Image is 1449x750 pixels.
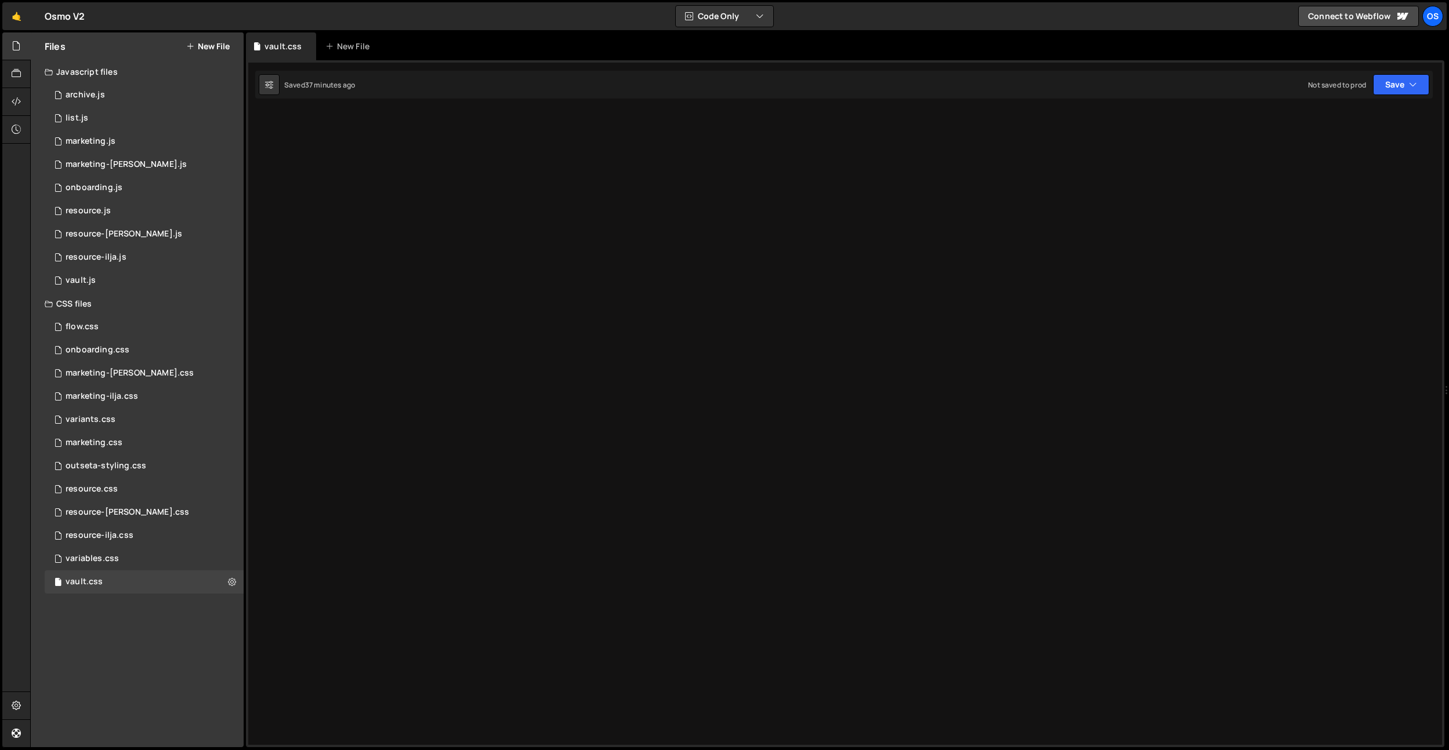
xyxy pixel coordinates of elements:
[676,6,773,27] button: Code Only
[66,322,99,332] div: flow.css
[66,159,187,170] div: marketing-[PERSON_NAME].js
[45,385,244,408] div: 16596/47731.css
[1308,80,1366,90] div: Not saved to prod
[66,391,138,402] div: marketing-ilja.css
[45,199,244,223] div: 16596/46183.js
[45,315,244,338] div: 16596/47552.css
[305,80,355,90] div: 37 minutes ago
[66,345,129,355] div: onboarding.css
[1422,6,1443,27] a: Os
[45,269,244,292] div: 16596/45133.js
[66,206,111,216] div: resource.js
[66,484,118,494] div: resource.css
[1298,6,1419,27] a: Connect to Webflow
[66,275,96,286] div: vault.js
[2,2,31,30] a: 🤙
[45,501,244,524] div: 16596/46196.css
[45,408,244,431] div: 16596/45511.css
[45,107,244,130] div: 16596/45151.js
[45,362,244,385] div: 16596/46284.css
[45,130,244,153] div: 16596/45422.js
[45,524,244,547] div: 16596/46198.css
[45,153,244,176] div: 16596/45424.js
[45,478,244,501] div: 16596/46199.css
[66,577,103,587] div: vault.css
[66,461,146,471] div: outseta-styling.css
[45,570,244,594] div: 16596/45153.css
[45,338,244,362] div: 16596/48093.css
[325,41,374,52] div: New File
[31,60,244,83] div: Javascript files
[66,136,115,147] div: marketing.js
[66,507,189,518] div: resource-[PERSON_NAME].css
[66,229,182,239] div: resource-[PERSON_NAME].js
[45,547,244,570] div: 16596/45154.css
[284,80,355,90] div: Saved
[31,292,244,315] div: CSS files
[45,246,244,269] div: 16596/46195.js
[265,41,302,52] div: vault.css
[45,223,244,246] div: 16596/46194.js
[66,368,194,378] div: marketing-[PERSON_NAME].css
[45,176,244,199] div: 16596/48092.js
[45,9,85,23] div: Osmo V2
[66,414,115,425] div: variants.css
[66,90,105,100] div: archive.js
[66,252,126,263] div: resource-ilja.js
[66,530,133,541] div: resource-ilja.css
[66,183,122,193] div: onboarding.js
[66,554,119,564] div: variables.css
[45,454,244,478] div: 16596/45156.css
[66,113,88,123] div: list.js
[186,42,230,51] button: New File
[45,40,66,53] h2: Files
[66,438,122,448] div: marketing.css
[45,83,244,107] div: 16596/46210.js
[45,431,244,454] div: 16596/45446.css
[1373,74,1429,95] button: Save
